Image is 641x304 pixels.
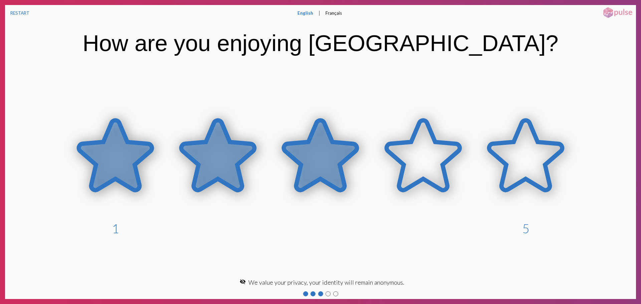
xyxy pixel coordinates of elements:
img: pulsehorizontalsmall.png [601,7,634,19]
button: English [292,5,318,21]
button: Français [320,5,347,21]
div: How are you enjoying [GEOGRAPHIC_DATA]? [83,30,559,56]
mat-icon: visibility_off [240,279,246,285]
button: RESTART [5,5,35,21]
span: We value your privacy, your identity will remain anonymous. [248,279,404,286]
